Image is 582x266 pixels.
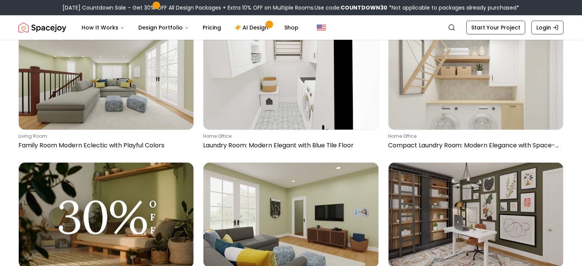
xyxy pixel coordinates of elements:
[278,20,305,35] a: Shop
[315,4,388,11] span: Use code:
[203,24,379,153] a: Laundry Room: Modern Elegant with Blue Tile Floorhome officeLaundry Room: Modern Elegant with Blu...
[203,141,375,150] p: Laundry Room: Modern Elegant with Blue Tile Floor
[18,20,66,35] img: Spacejoy Logo
[132,20,195,35] button: Design Portfolio
[203,25,378,130] img: Laundry Room: Modern Elegant with Blue Tile Floor
[388,24,564,153] a: Compact Laundry Room: Modern Elegance with Space-Saving Designhome officeCompact Laundry Room: Mo...
[63,4,520,11] div: [DATE] Countdown Sale – Get 30% OFF All Design Packages + Extra 10% OFF on Multiple Rooms.
[531,21,564,34] a: Login
[19,25,193,130] img: Family Room Modern Eclectic with Playful Colors
[229,20,277,35] a: AI Design
[18,20,66,35] a: Spacejoy
[197,20,227,35] a: Pricing
[18,141,191,150] p: Family Room Modern Eclectic with Playful Colors
[18,15,564,40] nav: Global
[75,20,131,35] button: How It Works
[466,21,525,34] a: Start Your Project
[18,24,194,153] a: Family Room Modern Eclectic with Playful Colorsliving roomFamily Room Modern Eclectic with Playfu...
[388,4,520,11] span: *Not applicable to packages already purchased*
[317,23,326,32] img: United States
[388,133,561,139] p: home office
[341,4,388,11] b: COUNTDOWN30
[203,133,375,139] p: home office
[75,20,305,35] nav: Main
[18,133,191,139] p: living room
[388,141,561,150] p: Compact Laundry Room: Modern Elegance with Space-Saving Design
[389,25,563,130] img: Compact Laundry Room: Modern Elegance with Space-Saving Design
